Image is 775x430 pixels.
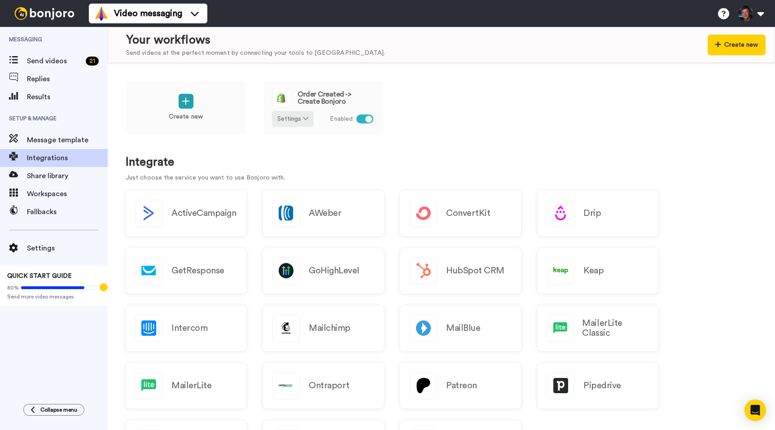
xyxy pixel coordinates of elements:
[126,248,246,294] a: GetResponse
[410,315,437,342] img: logo_mailblue.png
[309,323,350,333] h2: Mailchimp
[263,81,383,135] a: Order Created -> Create BonjoroSettings Enabled
[330,114,353,124] span: Enabled
[263,248,384,294] a: GoHighLevel
[400,363,521,408] a: Patreon
[547,373,574,399] img: logo_pipedrive.png
[136,200,162,227] img: logo_activecampaign.svg
[27,171,108,181] span: Share library
[27,92,108,102] span: Results
[126,156,757,169] h1: Integrate
[272,111,314,127] button: Settings
[126,306,246,351] a: Intercom
[400,248,521,294] a: HubSpot CRM
[126,32,385,48] div: Your workflows
[446,266,504,276] h2: HubSpot CRM
[126,48,385,58] div: Send videos at the perfect moment by connecting your tools to [GEOGRAPHIC_DATA].
[27,189,108,199] span: Workspaces
[410,373,437,399] img: logo_patreon.svg
[273,258,299,284] img: logo_gohighlevel.png
[40,406,77,413] span: Collapse menu
[538,306,658,351] a: MailerLite Classic
[27,56,82,66] span: Send videos
[538,191,658,236] a: Drip
[309,381,350,391] h2: Ontraport
[11,7,78,20] img: bj-logo-header-white.svg
[171,323,207,333] h2: Intercom
[126,173,757,183] p: Just choose the service you want to use Bonjoro with.
[744,399,766,421] div: Open Intercom Messenger
[136,258,162,284] img: logo_getresponse.svg
[126,363,246,408] a: MailerLite
[86,57,99,66] div: 21
[136,315,162,342] img: logo_intercom.svg
[400,191,521,236] a: ConvertKit
[400,306,521,351] a: MailBlue
[100,283,108,291] div: Tooltip anchor
[27,135,108,145] span: Message template
[169,112,203,122] p: Create new
[446,208,490,218] h2: ConvertKit
[309,208,341,218] h2: AWeber
[582,318,649,338] h2: MailerLite Classic
[273,373,299,399] img: logo_ontraport.svg
[7,284,19,291] span: 80%
[27,243,108,254] span: Settings
[708,35,766,55] button: Create new
[538,248,658,294] a: Keap
[273,200,299,227] img: logo_aweber.svg
[298,91,373,105] span: Order Created -> Create Bonjoro
[126,81,246,135] a: Create new
[547,258,574,284] img: logo_keap.svg
[583,266,604,276] h2: Keap
[7,293,101,300] span: Send more video messages
[583,208,601,218] h2: Drip
[309,266,359,276] h2: GoHighLevel
[171,381,211,391] h2: MailerLite
[263,191,384,236] a: AWeber
[27,206,108,217] span: Fallbacks
[547,200,574,227] img: logo_drip.svg
[7,273,72,279] span: QUICK START GUIDE
[171,266,224,276] h2: GetResponse
[27,74,108,84] span: Replies
[272,89,290,107] img: logo_shopify.svg
[410,200,437,227] img: logo_convertkit.svg
[94,6,109,21] img: vm-color.svg
[547,315,573,342] img: logo_mailerlite.svg
[446,381,477,391] h2: Patreon
[263,306,384,351] a: Mailchimp
[446,323,480,333] h2: MailBlue
[136,373,162,399] img: logo_mailerlite.svg
[538,363,658,408] a: Pipedrive
[273,315,299,342] img: logo_mailchimp.svg
[263,363,384,408] a: Ontraport
[410,258,437,284] img: logo_hubspot.svg
[171,208,236,218] h2: ActiveCampaign
[23,404,84,416] button: Collapse menu
[126,191,246,236] button: ActiveCampaign
[27,153,108,163] span: Integrations
[583,381,621,391] h2: Pipedrive
[114,7,182,20] span: Video messaging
